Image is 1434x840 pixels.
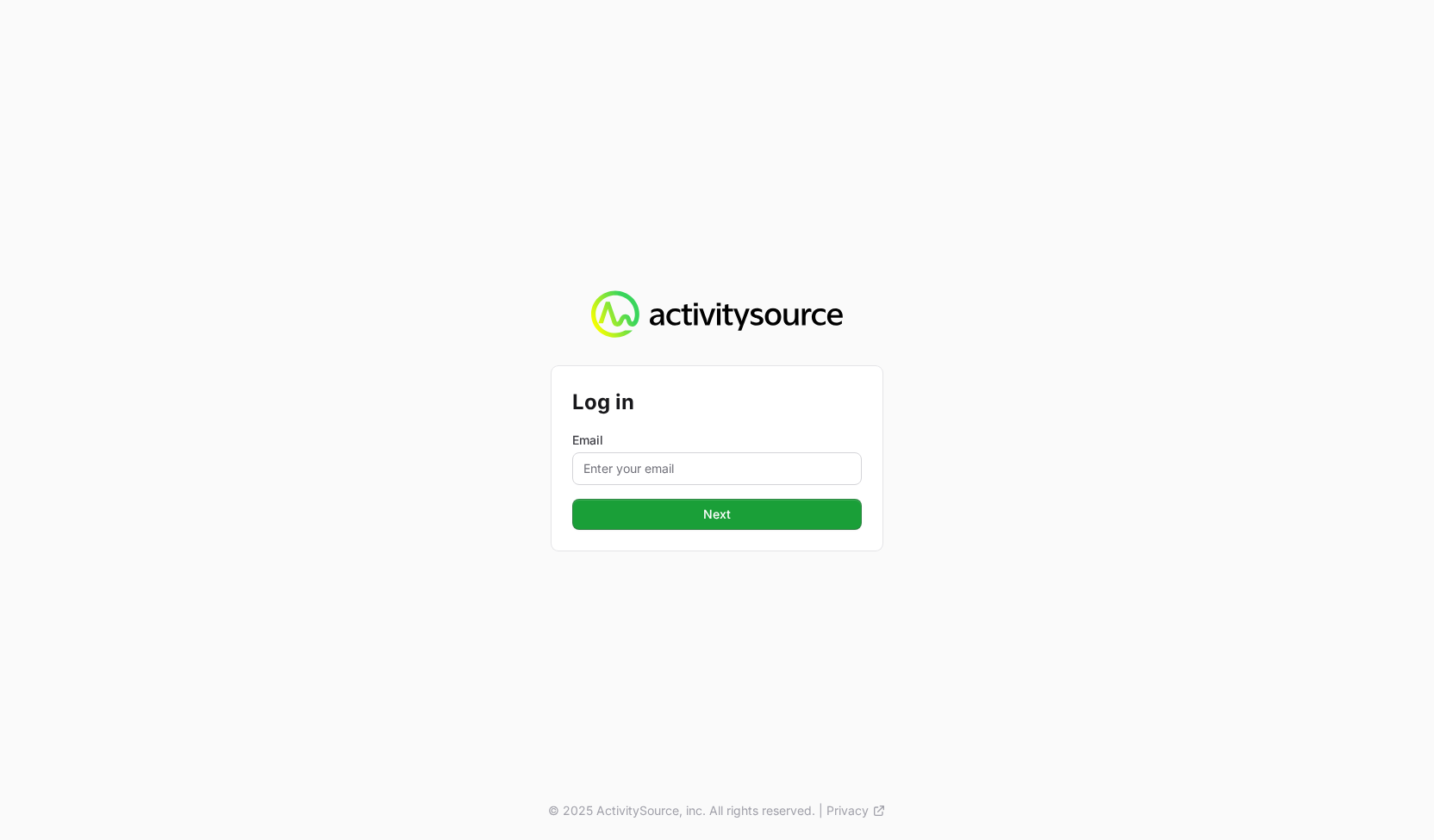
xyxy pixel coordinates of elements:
[583,504,851,525] span: Next
[572,499,862,530] button: Next
[826,802,886,819] a: Privacy
[572,432,862,449] label: Email
[548,802,815,819] p: © 2025 ActivitySource, inc. All rights reserved.
[572,387,862,418] h2: Log in
[591,290,842,339] img: Activity Source
[572,452,862,485] input: Enter your email
[819,802,823,819] span: |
